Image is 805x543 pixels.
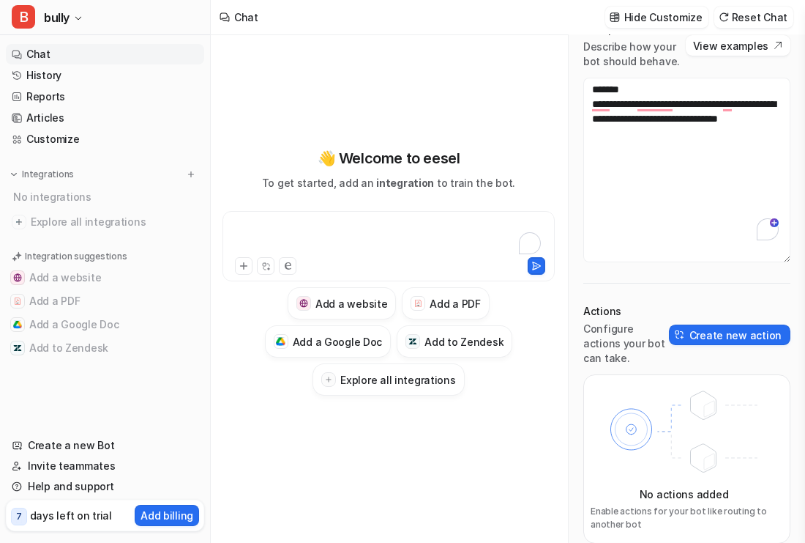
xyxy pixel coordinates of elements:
[6,313,204,336] button: Add a Google DocAdd a Google Doc
[6,266,204,289] button: Add a websiteAdd a website
[9,169,19,180] img: expand menu
[25,250,127,263] p: Integration suggestions
[299,299,309,309] img: Add a website
[714,7,793,28] button: Reset Chat
[44,7,70,28] span: bully
[402,287,489,319] button: Add a PDFAdd a PDF
[288,287,396,319] button: Add a websiteAdd a website
[312,363,464,396] button: Explore all integrations
[262,175,515,191] p: To get started, add an to train the bot.
[6,435,204,456] a: Create a new Bot
[583,40,686,69] p: Describe how your bot should behave.
[686,35,790,56] button: View examples
[430,296,480,311] h3: Add a PDF
[6,212,204,232] a: Explore all integrations
[610,12,620,23] img: customize
[293,334,383,350] h3: Add a Google Doc
[31,210,198,234] span: Explore all integrations
[22,169,74,180] p: Integrations
[9,185,204,209] div: No integrations
[30,508,112,523] p: days left on trial
[6,65,204,86] a: History
[6,167,78,182] button: Integrations
[276,337,285,346] img: Add a Google Doc
[583,304,669,319] p: Actions
[13,297,22,306] img: Add a PDF
[624,10,703,25] p: Hide Customize
[6,108,204,128] a: Articles
[186,169,196,180] img: menu_add.svg
[6,44,204,64] a: Chat
[6,129,204,149] a: Customize
[408,337,418,347] img: Add to Zendesk
[13,273,22,282] img: Add a website
[265,325,392,358] button: Add a Google DocAdd a Google Doc
[669,325,790,345] button: Create new action
[6,336,204,360] button: Add to ZendeskAdd to Zendesk
[234,10,258,25] div: Chat
[6,476,204,497] a: Help and support
[675,330,685,340] img: create-action-icon.svg
[591,505,777,531] p: Enable actions for your bot like routing to another bot
[397,325,512,358] button: Add to ZendeskAdd to Zendesk
[13,320,22,329] img: Add a Google Doc
[141,508,193,523] p: Add billing
[6,86,204,107] a: Reports
[376,177,434,189] span: integration
[583,322,669,366] p: Configure actions your bot can take.
[16,510,22,523] p: 7
[719,12,729,23] img: reset
[413,299,423,308] img: Add a PDF
[135,505,199,526] button: Add billing
[583,78,790,262] textarea: To enrich screen reader interactions, please activate Accessibility in Grammarly extension settings
[318,147,460,169] p: 👋 Welcome to eesel
[340,372,455,388] h3: Explore all integrations
[12,215,26,229] img: explore all integrations
[12,5,35,29] span: B
[640,487,729,502] p: No actions added
[6,456,204,476] a: Invite teammates
[315,296,387,311] h3: Add a website
[6,289,204,313] button: Add a PDFAdd a PDF
[424,334,503,350] h3: Add to Zendesk
[13,344,22,352] img: Add to Zendesk
[226,221,551,254] div: To enrich screen reader interactions, please activate Accessibility in Grammarly extension settings
[605,7,708,28] button: Hide Customize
